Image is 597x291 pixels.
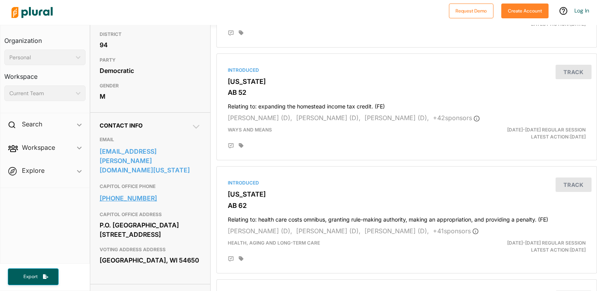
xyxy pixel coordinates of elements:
[228,256,234,262] div: Add Position Statement
[365,114,429,122] span: [PERSON_NAME] (D),
[100,145,201,176] a: [EMAIL_ADDRESS][PERSON_NAME][DOMAIN_NAME][US_STATE]
[501,6,549,14] a: Create Account
[507,127,586,133] span: [DATE]-[DATE] Regular Session
[507,240,586,246] span: [DATE]-[DATE] Regular Session
[556,65,592,79] button: Track
[228,114,292,122] span: [PERSON_NAME] (D),
[228,240,320,246] span: Health, Aging and Long-Term Care
[228,99,586,110] h4: Relating to: expanding the homestead income tax credit. (FE)
[239,30,243,35] div: Add tags
[433,114,480,122] span: + 42 sponsor s
[433,227,479,235] span: + 41 sponsor s
[556,177,592,192] button: Track
[4,65,86,82] h3: Workspace
[228,78,586,85] h3: [US_STATE]
[296,227,361,235] span: [PERSON_NAME] (D),
[228,127,272,133] span: Ways and Means
[100,55,201,65] h3: PARTY
[296,114,361,122] span: [PERSON_NAME] (D),
[100,210,201,219] h3: CAPITOL OFFICE ADDRESS
[468,240,592,254] div: Latest Action: [DATE]
[22,120,42,128] h2: Search
[228,89,586,96] h3: AB 52
[449,6,493,14] a: Request Demo
[100,254,201,266] div: [GEOGRAPHIC_DATA], WI 54650
[100,81,201,90] h3: GENDER
[9,89,73,98] div: Current Team
[100,245,201,254] h3: VOTING ADDRESS ADDRESS
[18,273,43,280] span: Export
[228,213,586,223] h4: Relating to: health care costs omnibus, granting rule-making authority, making an appropriation, ...
[100,30,201,39] h3: DISTRICT
[100,39,201,51] div: 94
[228,30,234,36] div: Add Position Statement
[239,256,243,261] div: Add tags
[449,4,493,18] button: Request Demo
[4,29,86,46] h3: Organization
[100,90,201,102] div: M
[100,122,143,129] span: Contact Info
[501,4,549,18] button: Create Account
[228,67,586,74] div: Introduced
[100,182,201,191] h3: CAPITOL OFFICE PHONE
[228,190,586,198] h3: [US_STATE]
[228,227,292,235] span: [PERSON_NAME] (D),
[574,7,589,14] a: Log In
[239,143,243,148] div: Add tags
[100,135,201,144] h3: EMAIL
[228,202,586,209] h3: AB 62
[100,65,201,76] div: Democratic
[228,179,586,186] div: Introduced
[468,126,592,140] div: Latest Action: [DATE]
[228,143,234,149] div: Add Position Statement
[8,268,59,285] button: Export
[100,192,201,204] a: [PHONE_NUMBER]
[9,53,73,62] div: Personal
[100,219,201,240] div: P.O. [GEOGRAPHIC_DATA][STREET_ADDRESS]
[365,227,429,235] span: [PERSON_NAME] (D),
